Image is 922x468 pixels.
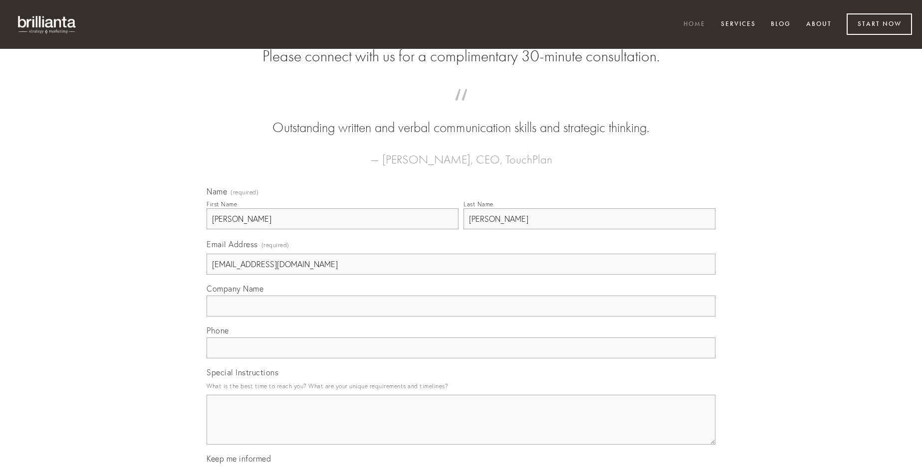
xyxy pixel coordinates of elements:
[207,367,278,377] span: Special Instructions
[207,284,263,294] span: Company Name
[223,138,699,169] figcaption: — [PERSON_NAME], CEO, TouchPlan
[207,239,258,249] span: Email Address
[207,379,715,393] p: What is the best time to reach you? What are your unique requirements and timelines?
[207,47,715,66] h2: Please connect with us for a complimentary 30-minute consultation.
[10,10,85,39] img: brillianta - research, strategy, marketing
[800,16,838,33] a: About
[223,99,699,138] blockquote: Outstanding written and verbal communication skills and strategic thinking.
[230,189,258,195] span: (required)
[207,200,237,208] div: First Name
[714,16,762,33] a: Services
[261,238,289,252] span: (required)
[847,13,912,35] a: Start Now
[463,200,493,208] div: Last Name
[677,16,712,33] a: Home
[207,186,227,196] span: Name
[207,454,271,464] span: Keep me informed
[764,16,797,33] a: Blog
[207,325,229,335] span: Phone
[223,99,699,118] span: “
